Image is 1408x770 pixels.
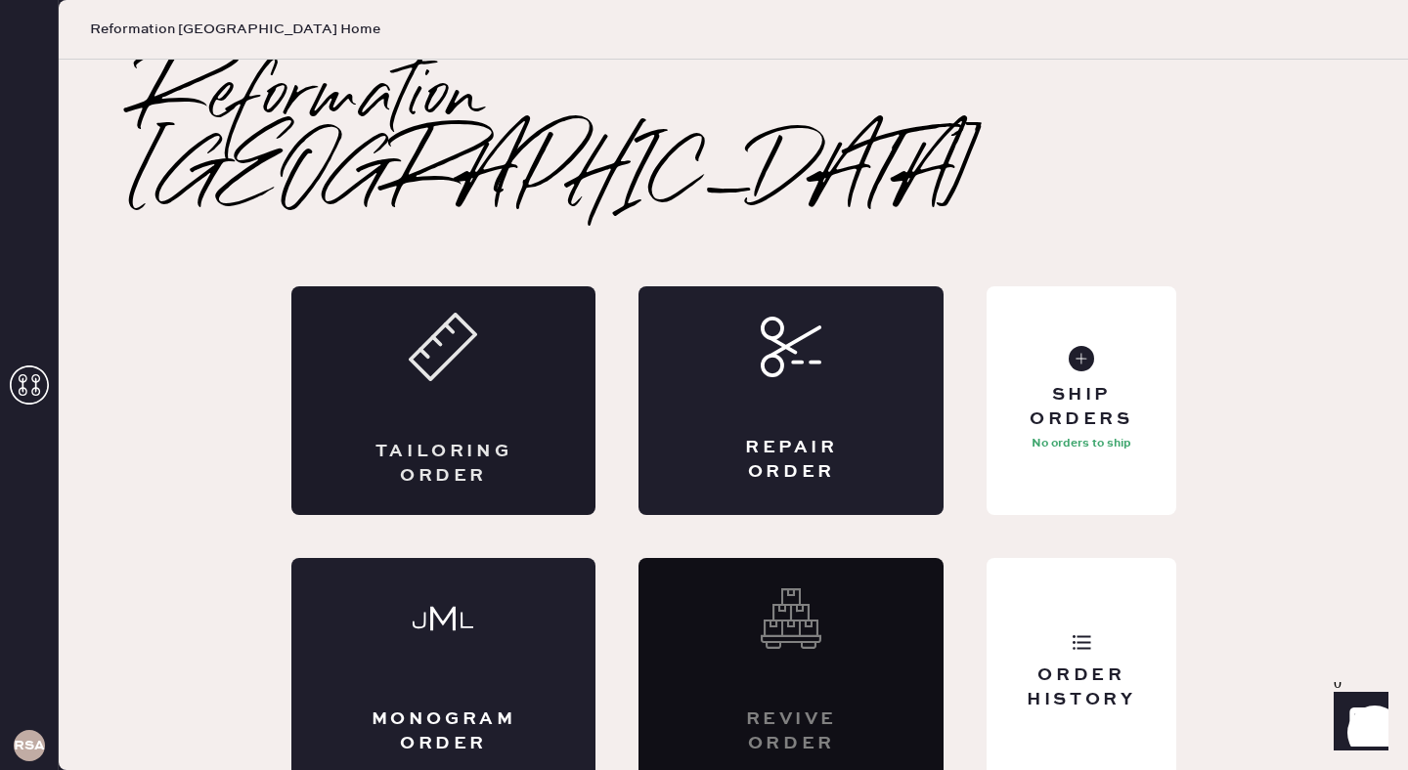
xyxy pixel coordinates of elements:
div: Revive order [717,707,865,756]
h2: Reformation [GEOGRAPHIC_DATA] [137,60,1330,216]
div: Order History [1002,663,1160,712]
p: No orders to ship [1032,432,1131,455]
div: Ship Orders [1002,383,1160,432]
span: Reformation [GEOGRAPHIC_DATA] Home [90,20,380,39]
div: Tailoring Order [370,440,518,489]
div: Monogram Order [370,707,518,756]
h3: RSA [14,739,45,752]
div: Repair Order [717,436,865,485]
iframe: Front Chat [1315,682,1399,766]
